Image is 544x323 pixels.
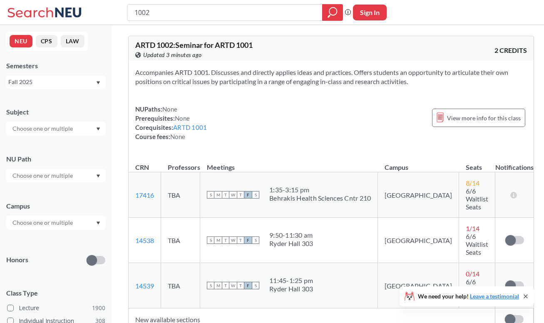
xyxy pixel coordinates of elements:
[175,114,190,122] span: None
[6,288,105,298] span: Class Type
[269,194,371,202] div: Behrakis Health Sciences Cntr 210
[92,303,105,313] span: 1900
[269,285,313,293] div: Ryder Hall 303
[170,133,185,140] span: None
[229,191,237,199] span: W
[495,154,534,172] th: Notifications
[378,218,459,263] td: [GEOGRAPHIC_DATA]
[161,172,200,218] td: TBA
[214,236,222,244] span: M
[222,236,229,244] span: T
[466,278,488,301] span: 6/6 Waitlist Seats
[244,236,252,244] span: F
[135,104,207,141] div: NUPaths: Prerequisites: Corequisites: Course fees:
[237,282,244,289] span: T
[237,191,244,199] span: T
[162,105,177,113] span: None
[459,154,495,172] th: Seats
[96,221,100,225] svg: Dropdown arrow
[269,231,313,239] div: 9:50 - 11:30 am
[6,201,105,211] div: Campus
[269,186,371,194] div: 1:35 - 3:15 pm
[252,191,259,199] span: S
[6,216,105,230] div: Dropdown arrow
[494,46,527,55] span: 2 CREDITS
[161,154,200,172] th: Professors
[466,179,479,187] span: 8 / 14
[135,282,154,290] a: 14539
[96,174,100,178] svg: Dropdown arrow
[7,303,105,313] label: Lecture
[447,113,521,123] span: View more info for this class
[244,191,252,199] span: F
[8,77,95,87] div: Fall 2025
[207,236,214,244] span: S
[161,263,200,308] td: TBA
[6,255,28,265] p: Honors
[466,270,479,278] span: 0 / 14
[8,218,78,228] input: Choose one or multiple
[244,282,252,289] span: F
[418,293,519,299] span: We need your help!
[470,293,519,300] a: Leave a testimonial
[173,124,207,131] a: ARTD 1001
[6,169,105,183] div: Dropdown arrow
[61,35,84,47] button: LAW
[378,172,459,218] td: [GEOGRAPHIC_DATA]
[135,236,154,244] a: 14538
[8,171,78,181] input: Choose one or multiple
[222,282,229,289] span: T
[466,224,479,232] span: 1 / 14
[378,263,459,308] td: [GEOGRAPHIC_DATA]
[214,282,222,289] span: M
[214,191,222,199] span: M
[322,4,343,21] div: magnifying glass
[96,127,100,131] svg: Dropdown arrow
[328,7,338,18] svg: magnifying glass
[96,81,100,84] svg: Dropdown arrow
[207,282,214,289] span: S
[135,68,527,86] section: Accompanies ARTD 1001. Discusses and directly applies ideas and practices. Offers students an opp...
[353,5,387,20] button: Sign In
[134,5,316,20] input: Class, professor, course number, "phrase"
[135,163,149,172] div: CRN
[6,75,105,89] div: Fall 2025Dropdown arrow
[6,107,105,117] div: Subject
[229,236,237,244] span: W
[207,191,214,199] span: S
[466,187,488,211] span: 6/6 Waitlist Seats
[466,232,488,256] span: 6/6 Waitlist Seats
[252,282,259,289] span: S
[36,35,57,47] button: CPS
[135,191,154,199] a: 17416
[269,239,313,248] div: Ryder Hall 303
[6,122,105,136] div: Dropdown arrow
[143,50,202,60] span: Updated 3 minutes ago
[222,191,229,199] span: T
[135,40,253,50] span: ARTD 1002 : Seminar for ARTD 1001
[6,61,105,70] div: Semesters
[252,236,259,244] span: S
[378,154,459,172] th: Campus
[161,218,200,263] td: TBA
[6,154,105,164] div: NU Path
[8,124,78,134] input: Choose one or multiple
[269,276,313,285] div: 11:45 - 1:25 pm
[200,154,378,172] th: Meetings
[229,282,237,289] span: W
[10,35,32,47] button: NEU
[237,236,244,244] span: T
